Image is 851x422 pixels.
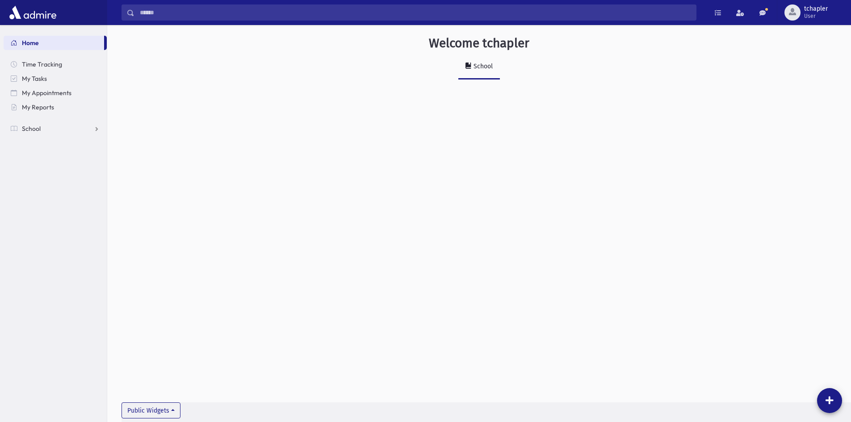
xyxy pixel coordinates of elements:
a: My Reports [4,100,107,114]
span: My Reports [22,103,54,111]
span: My Appointments [22,89,71,97]
a: School [458,54,500,79]
span: tchapler [804,5,828,13]
span: Time Tracking [22,60,62,68]
a: Time Tracking [4,57,107,71]
input: Search [134,4,696,21]
a: Home [4,36,104,50]
a: School [4,121,107,136]
span: User [804,13,828,20]
span: School [22,125,41,133]
a: My Tasks [4,71,107,86]
span: My Tasks [22,75,47,83]
div: School [472,63,493,70]
img: AdmirePro [7,4,59,21]
h3: Welcome tchapler [429,36,529,51]
a: My Appointments [4,86,107,100]
button: Public Widgets [122,402,180,418]
span: Home [22,39,39,47]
